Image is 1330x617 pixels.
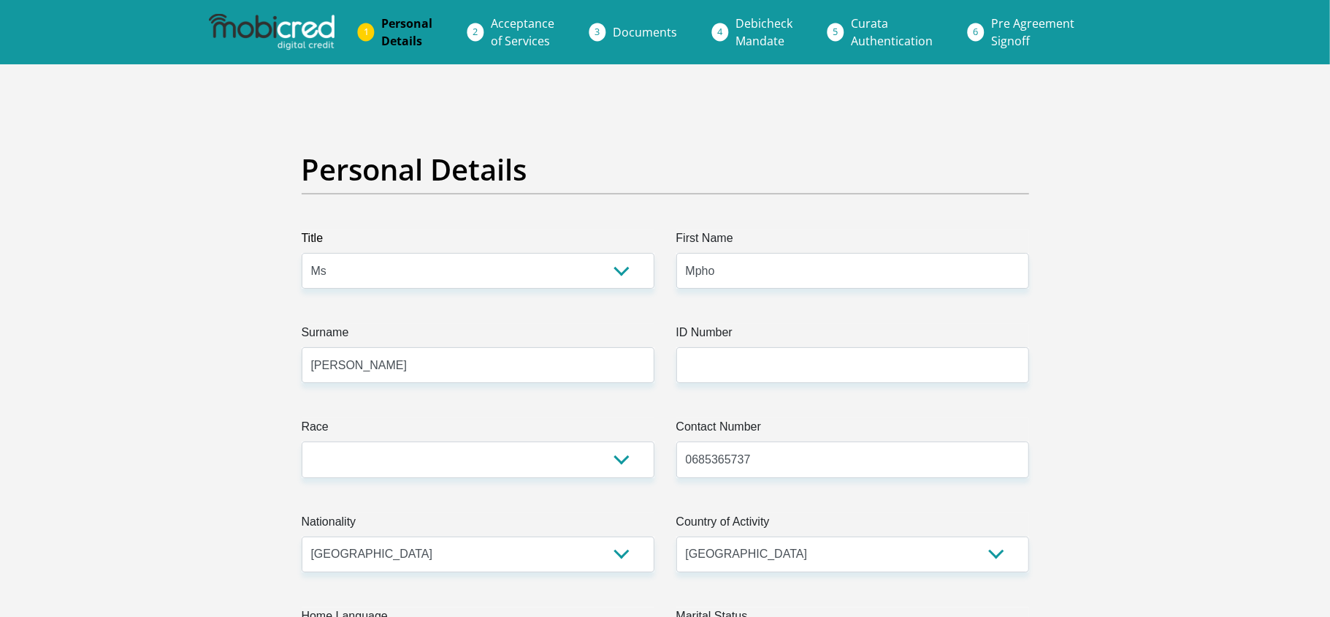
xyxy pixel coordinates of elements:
a: DebicheckMandate [724,9,804,56]
h2: Personal Details [302,152,1029,187]
span: Personal Details [381,15,432,49]
a: Acceptanceof Services [479,9,566,56]
input: Contact Number [676,442,1029,477]
a: Documents [601,18,689,47]
label: Contact Number [676,418,1029,442]
span: Acceptance of Services [491,15,554,49]
span: Debicheck Mandate [735,15,792,49]
label: Nationality [302,513,654,537]
input: ID Number [676,347,1029,383]
label: Title [302,230,654,253]
label: ID Number [676,324,1029,347]
label: Country of Activity [676,513,1029,537]
span: Curata Authentication [851,15,933,49]
input: Surname [302,347,654,383]
label: First Name [676,230,1029,253]
a: PersonalDetails [370,9,444,56]
span: Documents [613,24,677,40]
input: First Name [676,253,1029,289]
a: CurataAuthentication [839,9,944,56]
span: Pre Agreement Signoff [991,15,1074,49]
a: Pre AgreementSignoff [979,9,1086,56]
label: Race [302,418,654,442]
img: mobicred logo [209,14,335,50]
label: Surname [302,324,654,347]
